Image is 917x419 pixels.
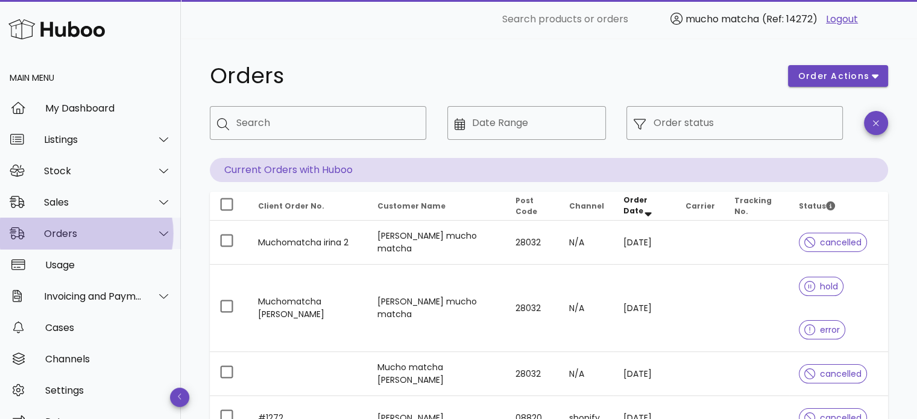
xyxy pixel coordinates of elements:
[559,192,613,221] th: Channel
[210,158,888,182] p: Current Orders with Huboo
[734,195,772,216] span: Tracking No.
[45,322,171,333] div: Cases
[506,192,559,221] th: Post Code
[559,265,613,352] td: N/A
[789,192,888,221] th: Status
[45,102,171,114] div: My Dashboard
[44,134,142,145] div: Listings
[45,259,171,271] div: Usage
[248,221,368,265] td: Muchomatcha irina 2
[613,265,675,352] td: [DATE]
[368,192,505,221] th: Customer Name
[45,385,171,396] div: Settings
[44,228,142,239] div: Orders
[685,12,759,26] span: mucho matcha
[613,221,675,265] td: [DATE]
[826,12,858,27] a: Logout
[804,282,838,291] span: hold
[368,265,505,352] td: [PERSON_NAME] mucho matcha
[44,197,142,208] div: Sales
[559,221,613,265] td: N/A
[613,192,675,221] th: Order Date: Sorted descending. Activate to remove sorting.
[799,201,835,211] span: Status
[44,165,142,177] div: Stock
[569,201,603,211] span: Channel
[762,12,818,26] span: (Ref: 14272)
[676,192,725,221] th: Carrier
[368,352,505,396] td: Mucho matcha [PERSON_NAME]
[725,192,789,221] th: Tracking No.
[559,352,613,396] td: N/A
[685,201,715,211] span: Carrier
[210,65,774,87] h1: Orders
[506,265,559,352] td: 28032
[788,65,888,87] button: order actions
[804,238,862,247] span: cancelled
[8,16,105,42] img: Huboo Logo
[44,291,142,302] div: Invoicing and Payments
[798,70,870,83] span: order actions
[515,195,537,216] span: Post Code
[45,353,171,365] div: Channels
[248,265,368,352] td: Muchomatcha [PERSON_NAME]
[248,192,368,221] th: Client Order No.
[623,195,647,216] span: Order Date
[377,201,446,211] span: Customer Name
[613,352,675,396] td: [DATE]
[506,352,559,396] td: 28032
[258,201,324,211] span: Client Order No.
[804,370,862,378] span: cancelled
[804,326,840,334] span: error
[506,221,559,265] td: 28032
[368,221,505,265] td: [PERSON_NAME] mucho matcha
